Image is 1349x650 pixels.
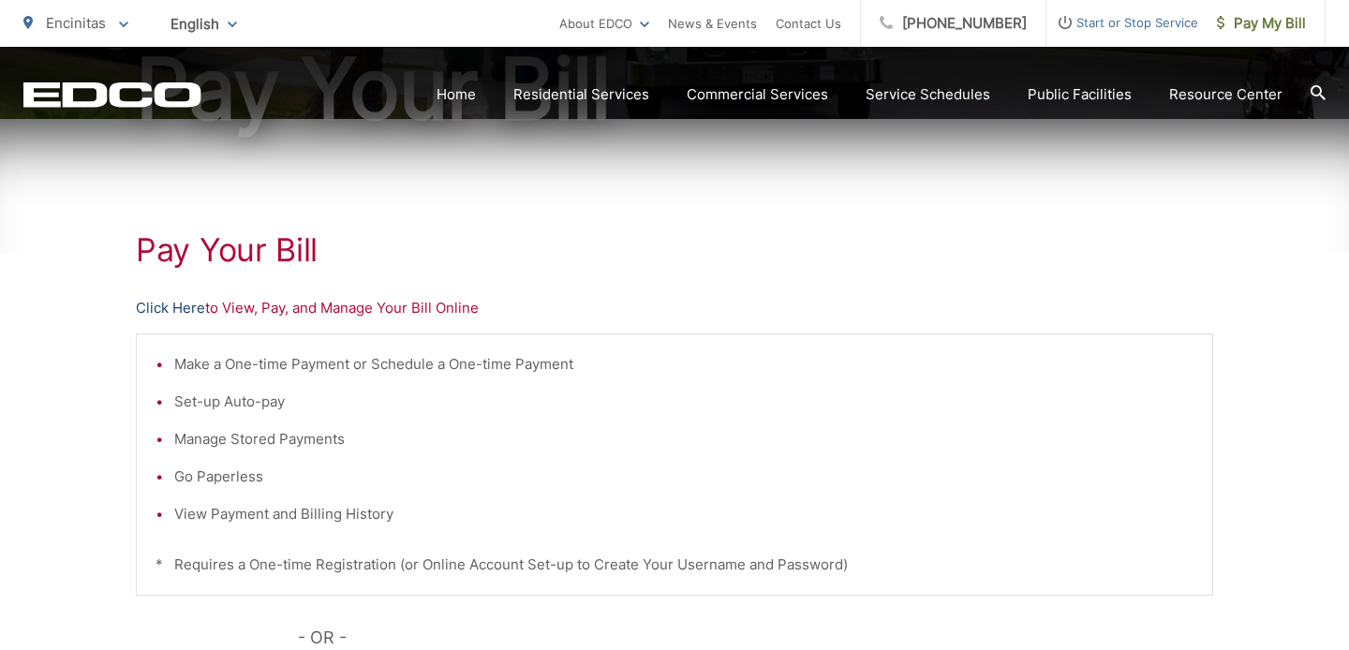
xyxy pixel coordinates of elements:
p: to View, Pay, and Manage Your Bill Online [136,297,1213,319]
span: English [156,7,251,40]
span: Pay My Bill [1217,12,1306,35]
li: Set-up Auto-pay [174,391,1193,413]
a: Home [437,83,476,106]
a: Commercial Services [687,83,828,106]
a: Public Facilities [1028,83,1132,106]
a: Click Here [136,297,205,319]
a: Contact Us [776,12,841,35]
a: Resource Center [1169,83,1282,106]
a: News & Events [668,12,757,35]
a: Service Schedules [866,83,990,106]
a: Residential Services [513,83,649,106]
li: Make a One-time Payment or Schedule a One-time Payment [174,353,1193,376]
h1: Pay Your Bill [136,231,1213,269]
p: * Requires a One-time Registration (or Online Account Set-up to Create Your Username and Password) [156,554,1193,576]
a: About EDCO [559,12,649,35]
span: Encinitas [46,14,106,32]
li: Go Paperless [174,465,1193,488]
a: EDCD logo. Return to the homepage. [23,81,201,108]
li: View Payment and Billing History [174,503,1193,525]
li: Manage Stored Payments [174,428,1193,451]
